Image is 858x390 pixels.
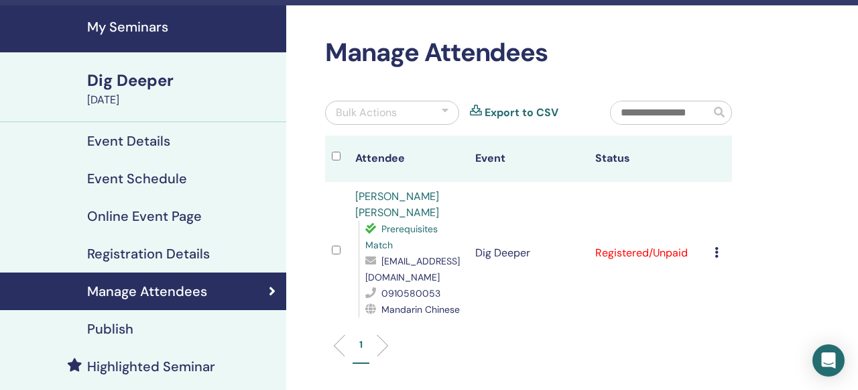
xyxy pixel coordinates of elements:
span: 0910580053 [381,287,440,299]
div: Dig Deeper [87,69,278,92]
div: [DATE] [87,92,278,108]
span: Mandarin Chinese [381,303,460,315]
span: [EMAIL_ADDRESS][DOMAIN_NAME] [365,255,460,283]
h4: Registration Details [87,246,210,262]
span: Prerequisites Match [365,223,438,251]
a: Dig Deeper[DATE] [79,69,286,108]
th: Event [469,136,589,182]
h4: Highlighted Seminar [87,358,215,375]
h4: Manage Attendees [87,283,207,299]
div: Open Intercom Messenger [812,344,845,377]
th: Attendee [349,136,469,182]
a: [PERSON_NAME] [PERSON_NAME] [355,189,439,220]
a: Export to CSV [485,105,558,121]
h2: Manage Attendees [325,38,732,68]
td: Dig Deeper [469,182,589,324]
h4: Event Details [87,133,170,149]
h4: Event Schedule [87,170,187,187]
h4: Publish [87,321,133,337]
h4: Online Event Page [87,208,202,224]
p: 1 [359,338,363,352]
div: Bulk Actions [336,105,397,121]
th: Status [589,136,709,182]
h4: My Seminars [87,19,278,35]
